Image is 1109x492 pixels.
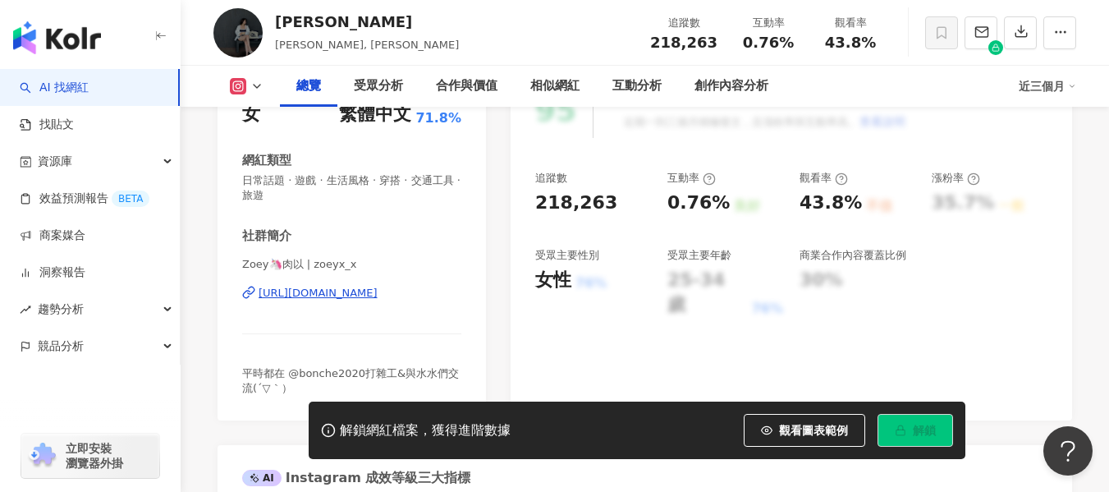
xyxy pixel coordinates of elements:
div: 觀看率 [819,15,882,31]
a: searchAI 找網紅 [20,80,89,96]
div: 受眾主要性別 [535,248,599,263]
button: 解鎖 [878,414,953,447]
a: 效益預測報告BETA [20,191,149,207]
div: 互動率 [737,15,800,31]
img: chrome extension [26,443,58,469]
div: 創作內容分析 [694,76,768,96]
div: AI [242,470,282,486]
div: 受眾分析 [354,76,403,96]
a: [URL][DOMAIN_NAME] [242,286,461,301]
div: 受眾主要年齡 [667,248,731,263]
span: 資源庫 [38,143,72,180]
span: 平時都在 @bonche2020打雜工&與水水們交流(´▽｀） [242,367,459,394]
div: 社群簡介 [242,228,291,245]
div: 近三個月 [1019,73,1076,99]
div: 相似網紅 [530,76,580,96]
div: 女 [242,102,260,127]
span: 觀看圖表範例 [779,424,848,437]
button: 觀看圖表範例 [744,414,865,447]
div: [PERSON_NAME] [275,11,459,32]
div: 漲粉率 [932,171,980,186]
span: 日常話題 · 遊戲 · 生活風格 · 穿搭 · 交通工具 · 旅遊 [242,173,461,203]
span: rise [20,304,31,315]
span: 0.76% [743,34,794,51]
div: [URL][DOMAIN_NAME] [259,286,378,301]
div: 218,263 [535,191,617,216]
div: Instagram 成效等級三大指標 [242,469,470,487]
img: logo [13,21,101,54]
span: [PERSON_NAME], [PERSON_NAME] [275,39,459,51]
span: Zoey🦄️肉以 | zoeyx_x [242,257,461,272]
a: 找貼文 [20,117,74,133]
div: 觀看率 [800,171,848,186]
div: 追蹤數 [650,15,717,31]
span: 71.8% [415,109,461,127]
div: 總覽 [296,76,321,96]
div: 0.76% [667,191,730,216]
div: 追蹤數 [535,171,567,186]
span: 競品分析 [38,328,84,365]
span: 立即安裝 瀏覽器外掛 [66,441,123,471]
span: 218,263 [650,34,717,51]
div: 網紅類型 [242,152,291,169]
a: 商案媒合 [20,228,85,244]
div: 繁體中文 [339,102,411,127]
span: 趨勢分析 [38,291,84,328]
div: 互動分析 [612,76,662,96]
div: 互動率 [667,171,716,186]
div: 女性 [535,268,571,293]
div: 解鎖網紅檔案，獲得進階數據 [340,422,511,439]
div: 43.8% [800,191,862,216]
div: 合作與價值 [436,76,497,96]
img: KOL Avatar [213,8,263,57]
a: 洞察報告 [20,264,85,281]
div: 商業合作內容覆蓋比例 [800,248,906,263]
span: 43.8% [825,34,876,51]
a: chrome extension立即安裝 瀏覽器外掛 [21,434,159,478]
